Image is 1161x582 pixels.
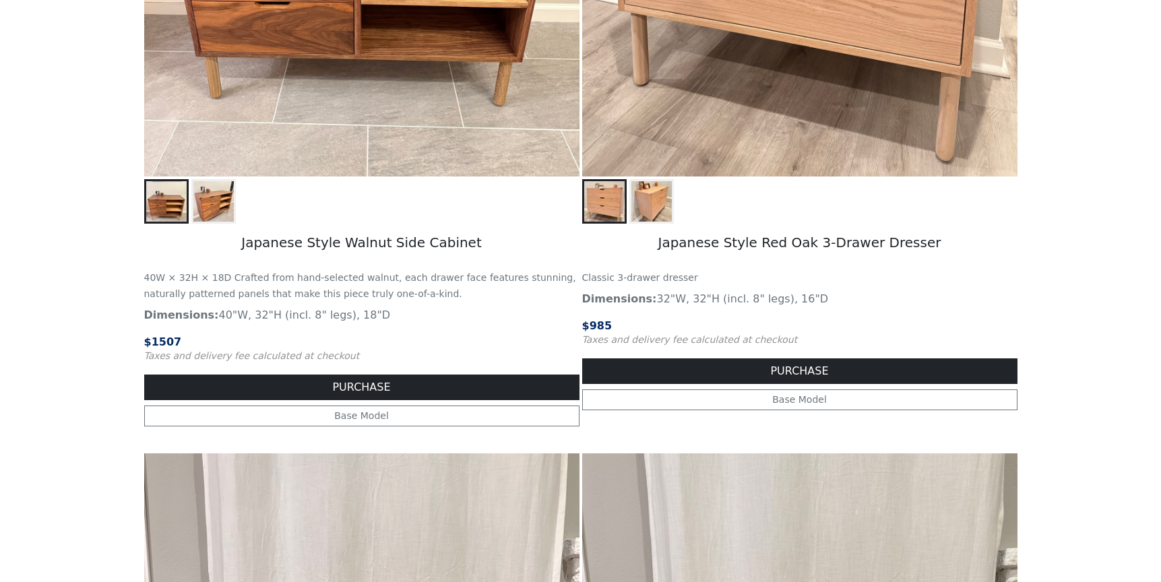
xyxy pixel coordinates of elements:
strong: Dimensions: [144,309,219,321]
img: Japanese Style Walnut Side Cabinet [146,181,187,222]
button: PURCHASE [144,375,579,400]
img: Japanese Style Walnut Side Cabinet - Stunning Drawer Faces [193,181,234,222]
img: Japanese Style Red Oak 3-Drawer Dresser - Side [631,181,672,222]
span: $ 1507 [144,335,182,348]
h5: Japanese Style Red Oak 3-Drawer Dresser [582,224,1017,264]
small: Taxes and delivery fee calculated at checkout [144,350,360,361]
h5: Japanese Style Walnut Side Cabinet [144,224,579,264]
small: Classic 3-drawer dresser [582,272,698,283]
span: $ 985 [582,319,613,332]
button: PURCHASE [582,358,1017,384]
p: 32"W, 32"H (incl. 8" legs), 16"D [582,291,1017,307]
strong: Dimensions: [582,292,657,305]
small: 40W × 32H × 18D Crafted from hand-selected walnut, each drawer face features stunning, naturally ... [144,272,576,299]
a: Base Model [582,389,1017,410]
a: Base Model [144,406,579,426]
img: Japanese Style Red Oak 3-Drawer Dresser - Front [584,181,625,222]
small: Taxes and delivery fee calculated at checkout [582,334,798,345]
p: 40"W, 32"H (incl. 8" legs), 18"D [144,307,579,323]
